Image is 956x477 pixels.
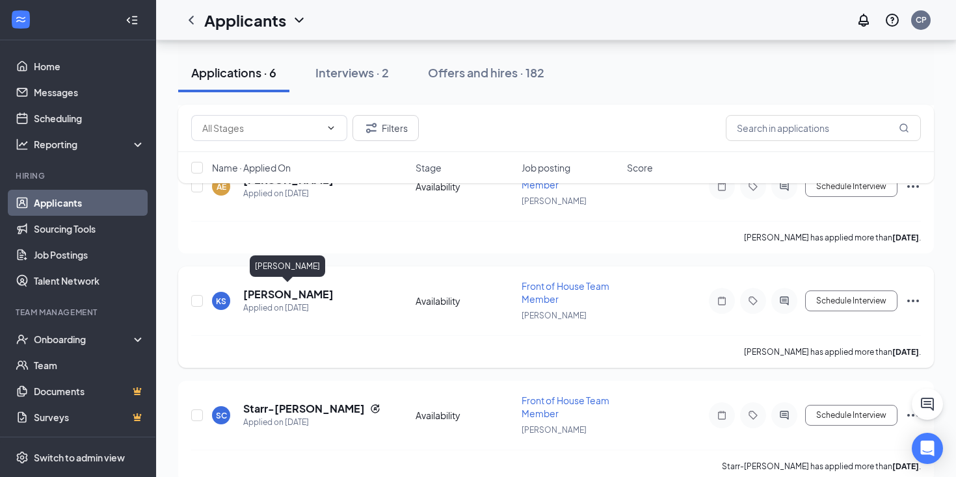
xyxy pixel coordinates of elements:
[34,105,145,131] a: Scheduling
[370,404,380,414] svg: Reapply
[16,333,29,346] svg: UserCheck
[16,170,142,181] div: Hiring
[912,433,943,464] div: Open Intercom Messenger
[34,242,145,268] a: Job Postings
[856,12,871,28] svg: Notifications
[522,280,609,305] span: Front of House Team Member
[243,402,365,416] h5: Starr-[PERSON_NAME]
[212,161,291,174] span: Name · Applied On
[522,311,587,320] span: [PERSON_NAME]
[34,53,145,79] a: Home
[202,121,321,135] input: All Stages
[416,294,514,307] div: Availability
[714,296,730,306] svg: Note
[722,461,921,472] p: Starr-[PERSON_NAME] has applied more than .
[416,161,442,174] span: Stage
[34,79,145,105] a: Messages
[892,347,919,357] b: [DATE]
[34,378,145,404] a: DocumentsCrown
[16,138,29,151] svg: Analysis
[777,410,792,420] svg: ActiveChat
[744,232,921,243] p: [PERSON_NAME] has applied more than .
[291,12,307,28] svg: ChevronDown
[726,115,921,141] input: Search in applications
[243,287,334,302] h5: [PERSON_NAME]
[744,346,921,357] p: [PERSON_NAME] has applied more than .
[892,233,919,242] b: [DATE]
[34,268,145,294] a: Talent Network
[745,410,761,420] svg: Tag
[805,405,897,426] button: Schedule Interview
[34,216,145,242] a: Sourcing Tools
[34,451,125,464] div: Switch to admin view
[34,138,146,151] div: Reporting
[16,307,142,318] div: Team Management
[126,14,139,27] svg: Collapse
[627,161,653,174] span: Score
[912,389,943,420] button: ChatActive
[905,293,921,309] svg: Ellipses
[352,115,419,141] button: Filter Filters
[416,409,514,422] div: Availability
[428,64,544,81] div: Offers and hires · 182
[14,13,27,26] svg: WorkstreamLogo
[183,12,199,28] svg: ChevronLeft
[34,352,145,378] a: Team
[920,396,935,412] svg: ChatActive
[916,14,927,25] div: CP
[315,64,389,81] div: Interviews · 2
[364,120,379,136] svg: Filter
[243,416,380,429] div: Applied on [DATE]
[905,407,921,423] svg: Ellipses
[522,196,587,206] span: [PERSON_NAME]
[892,461,919,471] b: [DATE]
[34,190,145,216] a: Applicants
[884,12,900,28] svg: QuestionInfo
[326,123,336,133] svg: ChevronDown
[777,296,792,306] svg: ActiveChat
[522,394,609,419] span: Front of House Team Member
[34,333,134,346] div: Onboarding
[522,425,587,435] span: [PERSON_NAME]
[243,302,334,315] div: Applied on [DATE]
[216,296,226,307] div: KS
[522,161,570,174] span: Job posting
[745,296,761,306] svg: Tag
[204,9,286,31] h1: Applicants
[191,64,276,81] div: Applications · 6
[216,410,227,421] div: SC
[805,290,897,311] button: Schedule Interview
[899,123,909,133] svg: MagnifyingGlass
[714,410,730,420] svg: Note
[16,451,29,464] svg: Settings
[250,255,325,277] div: [PERSON_NAME]
[34,404,145,430] a: SurveysCrown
